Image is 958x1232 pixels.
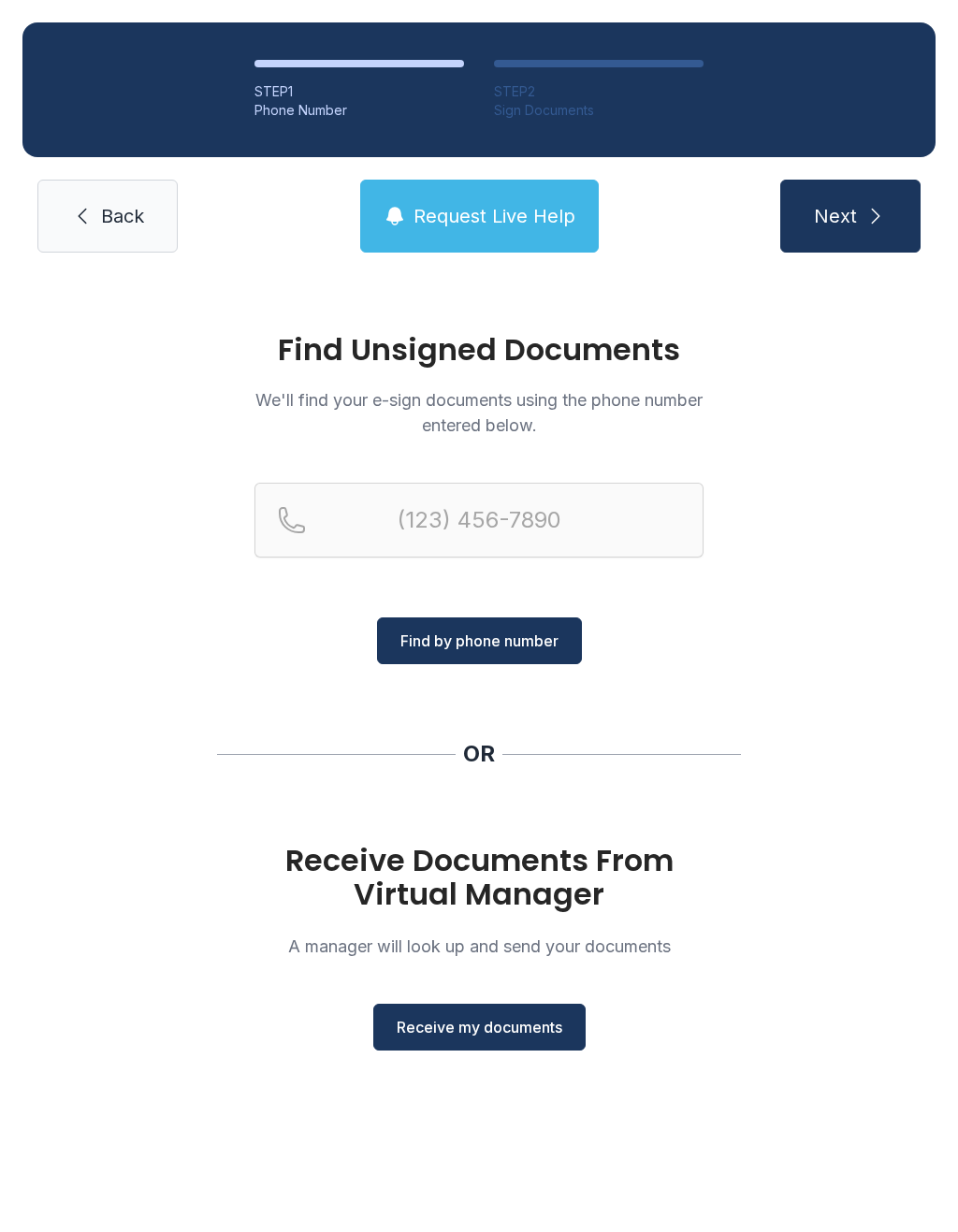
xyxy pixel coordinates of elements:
div: Sign Documents [494,101,704,120]
span: Back [101,203,144,229]
div: Phone Number [254,101,464,120]
span: Receive my documents [397,1016,562,1038]
span: Find by phone number [400,630,559,652]
div: STEP 1 [254,82,464,101]
div: STEP 2 [494,82,704,101]
span: Request Live Help [414,203,575,229]
span: Next [814,203,857,229]
h1: Receive Documents From Virtual Manager [254,844,704,911]
h1: Find Unsigned Documents [254,335,704,365]
p: A manager will look up and send your documents [254,934,704,959]
input: Reservation phone number [254,483,704,558]
div: OR [463,739,495,769]
p: We'll find your e-sign documents using the phone number entered below. [254,387,704,438]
